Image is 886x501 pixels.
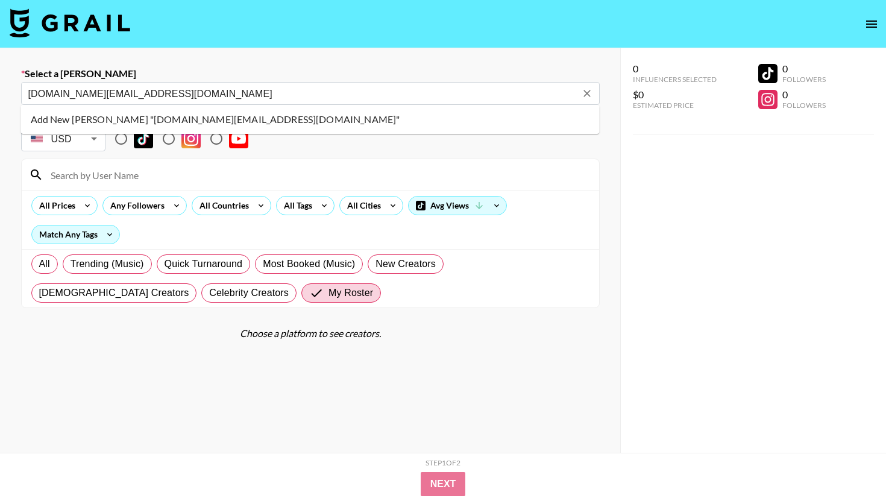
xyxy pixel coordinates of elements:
div: All Prices [32,197,78,215]
span: Quick Turnaround [165,257,243,271]
div: Influencers Selected [633,75,717,84]
span: New Creators [375,257,436,271]
span: Most Booked (Music) [263,257,355,271]
div: USD [24,128,103,150]
button: Next [421,472,466,496]
img: Grail Talent [10,8,130,37]
img: Instagram [181,129,201,148]
div: All Countries [192,197,251,215]
span: Celebrity Creators [209,286,289,300]
button: Clear [579,85,595,102]
li: Add New [PERSON_NAME] "[DOMAIN_NAME][EMAIL_ADDRESS][DOMAIN_NAME]" [21,110,600,129]
div: 0 [633,63,717,75]
div: $0 [633,89,717,101]
label: Select a [PERSON_NAME] [21,68,600,80]
div: Choose a platform to see creators. [21,327,600,339]
span: [DEMOGRAPHIC_DATA] Creators [39,286,189,300]
div: Step 1 of 2 [426,458,460,467]
span: Trending (Music) [71,257,144,271]
span: All [39,257,50,271]
div: All Tags [277,197,315,215]
div: All Cities [340,197,383,215]
input: Search by User Name [43,165,592,184]
div: Followers [782,101,826,110]
div: Avg Views [409,197,506,215]
img: YouTube [229,129,248,148]
div: Any Followers [103,197,167,215]
button: open drawer [859,12,884,36]
div: 0 [782,89,826,101]
div: 0 [782,63,826,75]
div: Estimated Price [633,101,717,110]
img: TikTok [134,129,153,148]
span: My Roster [328,286,373,300]
div: Match Any Tags [32,225,119,244]
div: Followers [782,75,826,84]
